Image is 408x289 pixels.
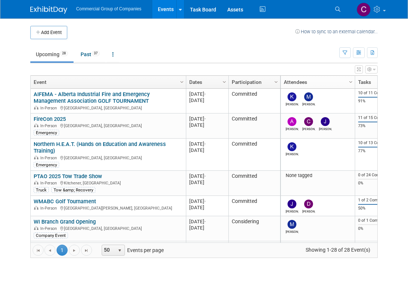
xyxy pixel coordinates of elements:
[189,147,225,153] div: [DATE]
[189,97,225,103] div: [DATE]
[40,226,59,231] span: In-Person
[35,248,41,254] span: Go to the first page
[358,181,397,186] div: 0%
[189,218,225,225] div: [DATE]
[189,141,225,147] div: [DATE]
[34,105,183,111] div: [GEOGRAPHIC_DATA], [GEOGRAPHIC_DATA]
[189,225,225,231] div: [DATE]
[102,245,115,255] span: 50
[30,6,67,14] img: ExhibitDay
[189,76,224,88] a: Dates
[30,47,74,61] a: Upcoming28
[288,117,296,126] img: Alexander Cafovski
[319,126,332,131] div: Jamie Zimmerman
[304,117,313,126] img: Cole Mattern
[286,151,299,156] div: Kelly Mayhew
[358,149,397,154] div: 77%
[44,245,55,256] a: Go to the previous page
[34,205,183,211] div: [GEOGRAPHIC_DATA][PERSON_NAME], [GEOGRAPHIC_DATA]
[71,248,77,254] span: Go to the next page
[302,101,315,106] div: Mike Feduniw
[288,200,296,208] img: Jason Fast
[228,241,280,266] td: Committed
[358,76,394,88] a: Tasks
[189,198,225,204] div: [DATE]
[358,140,397,146] div: 10 of 13 Complete
[81,245,92,256] a: Go to the last page
[47,248,53,254] span: Go to the previous page
[284,76,350,88] a: Attendees
[304,92,313,101] img: Mike Feduniw
[34,156,38,159] img: In-Person Event
[34,187,49,193] div: Truck
[76,6,141,11] span: Commercial Group of Companies
[321,117,330,126] img: Jamie Zimmerman
[34,154,183,161] div: [GEOGRAPHIC_DATA], [GEOGRAPHIC_DATA]
[34,232,68,238] div: Company Event
[34,226,38,230] img: In-Person Event
[204,173,206,179] span: -
[204,141,206,147] span: -
[347,76,355,87] a: Column Settings
[189,116,225,122] div: [DATE]
[228,196,280,216] td: Committed
[34,225,183,231] div: [GEOGRAPHIC_DATA], [GEOGRAPHIC_DATA]
[228,216,280,241] td: Considering
[302,208,315,213] div: David West
[69,245,80,256] a: Go to the next page
[34,198,96,205] a: WMABC Golf Tournament
[40,156,59,160] span: In-Person
[358,206,397,211] div: 50%
[221,79,227,85] span: Column Settings
[358,226,397,231] div: 0%
[60,51,68,56] span: 28
[286,126,299,131] div: Alexander Cafovski
[204,116,206,122] span: -
[34,162,59,168] div: Emergency
[40,206,59,211] span: In-Person
[348,79,354,85] span: Column Settings
[40,123,59,128] span: In-Person
[34,123,38,127] img: In-Person Event
[34,91,150,105] a: AIFEMA - Alberta Industrial Fire and Emergency Management Association GOLF TOURNAMENT
[178,76,186,87] a: Column Settings
[286,208,299,213] div: Jason Fast
[358,218,397,223] div: 0 of 1 Complete
[295,29,378,34] a: How to sync to an external calendar...
[189,91,225,97] div: [DATE]
[288,142,296,151] img: Kelly Mayhew
[189,122,225,128] div: [DATE]
[84,248,89,254] span: Go to the last page
[117,248,123,254] span: select
[302,126,315,131] div: Cole Mattern
[228,113,280,139] td: Committed
[304,200,313,208] img: David West
[272,76,280,87] a: Column Settings
[34,218,96,225] a: WI Branch Grand Opening
[288,220,296,229] img: Mitch Mesenchuk
[228,171,280,196] td: Committed
[358,99,397,104] div: 91%
[358,173,397,178] div: 0 of 24 Complete
[204,219,206,224] span: -
[40,181,59,186] span: In-Person
[204,91,206,97] span: -
[286,229,299,234] div: Mitch Mesenchuk
[189,173,225,179] div: [DATE]
[75,47,105,61] a: Past37
[34,141,166,154] a: Northern H.E.A.T. (Hands on Education and Awareness Training)
[273,79,279,85] span: Column Settings
[284,173,352,178] div: None tagged
[57,245,68,256] span: 1
[358,123,397,129] div: 73%
[34,106,38,109] img: In-Person Event
[357,3,371,17] img: Cole Mattern
[299,245,377,255] span: Showing 1-28 of 28 Event(s)
[30,26,67,39] button: Add Event
[179,79,185,85] span: Column Settings
[204,198,206,204] span: -
[189,204,225,211] div: [DATE]
[92,245,171,256] span: Events per page
[34,173,102,180] a: PTAO 2025 Tow Trade Show
[358,115,397,120] div: 11 of 15 Complete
